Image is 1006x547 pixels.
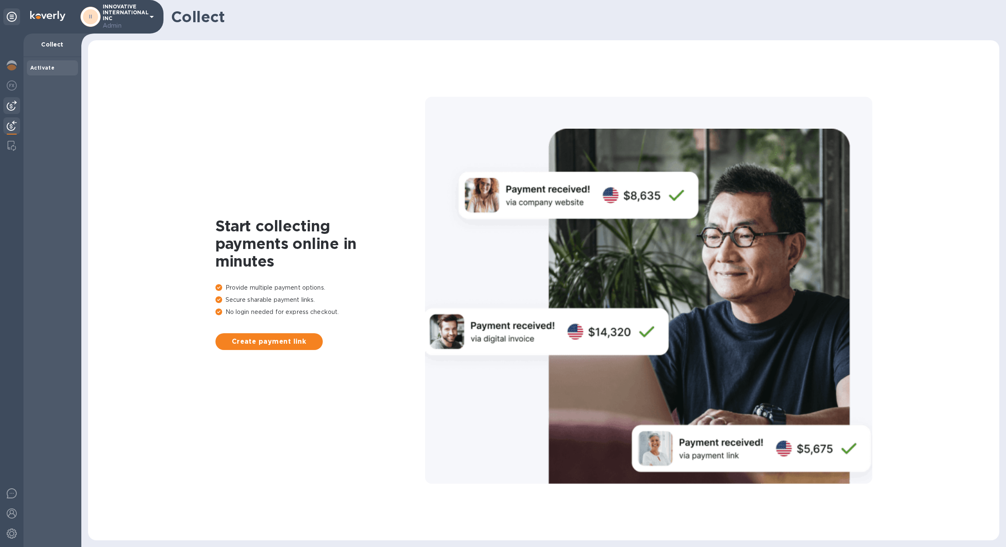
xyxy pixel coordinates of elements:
[7,80,17,91] img: Foreign exchange
[215,296,425,304] p: Secure sharable payment links.
[215,283,425,292] p: Provide multiple payment options.
[103,21,145,30] p: Admin
[215,217,425,270] h1: Start collecting payments online in minutes
[3,8,20,25] div: Unpin categories
[30,11,65,21] img: Logo
[89,13,93,20] b: II
[30,40,75,49] p: Collect
[215,308,425,316] p: No login needed for express checkout.
[215,333,323,350] button: Create payment link
[222,337,316,347] span: Create payment link
[103,4,145,30] p: INNOVATIVE INTERNATIONAL INC
[30,65,54,71] b: Activate
[171,8,993,26] h1: Collect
